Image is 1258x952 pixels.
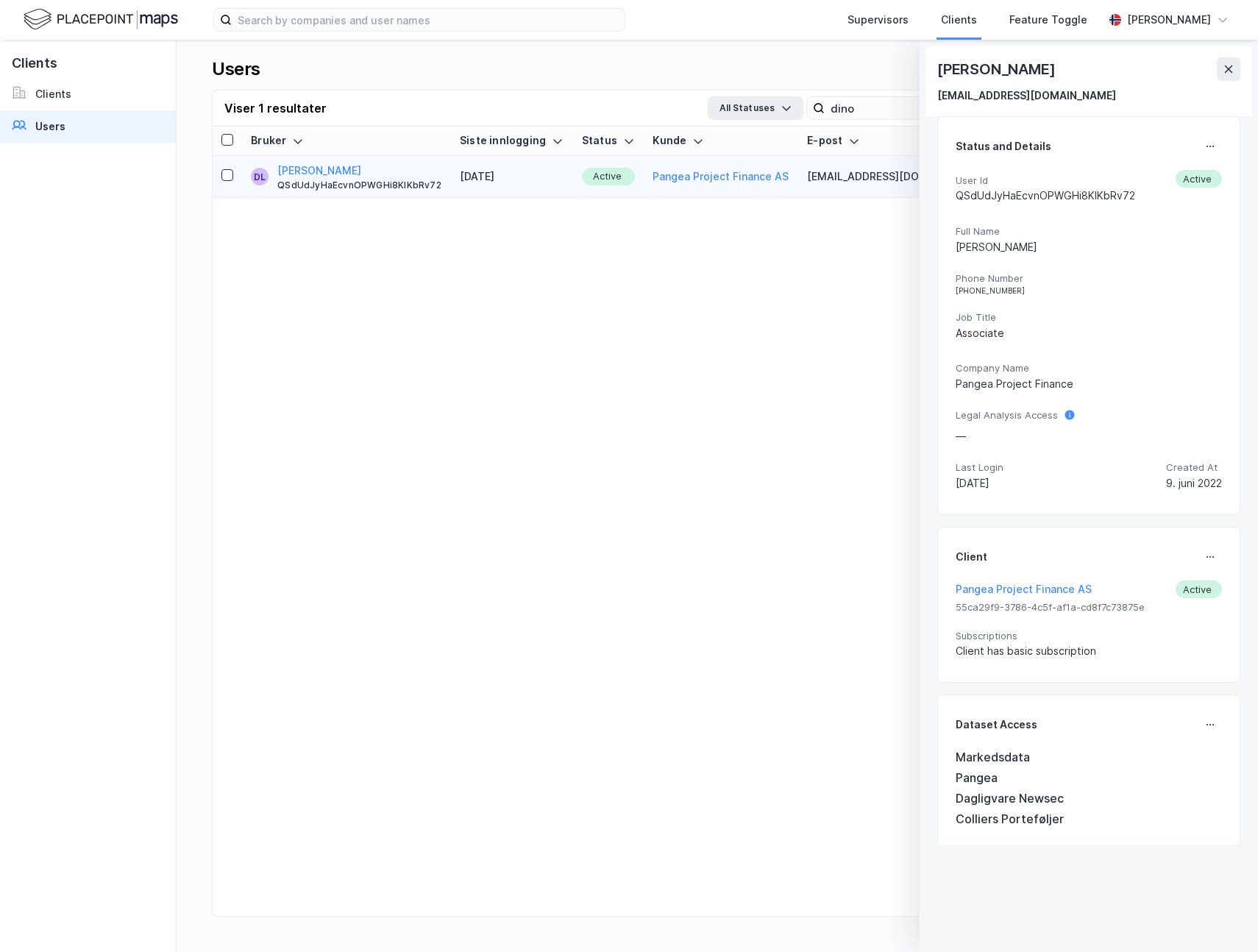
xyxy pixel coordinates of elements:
[956,238,1222,256] div: [PERSON_NAME]
[956,225,1222,238] span: Full Name
[1009,11,1087,29] div: Feature Toggle
[956,311,1222,324] span: Job Title
[1166,475,1222,492] div: 9. juni 2022
[451,156,573,198] td: [DATE]
[956,362,1222,374] span: Company Name
[277,180,442,191] div: QSdUdJyHaEcvnOPWGHi8KIKbRv72
[956,427,1058,445] div: —
[956,409,1058,422] span: Legal Analysis Access
[798,156,994,198] td: [EMAIL_ADDRESS][DOMAIN_NAME]
[937,87,1116,104] div: [EMAIL_ADDRESS][DOMAIN_NAME]
[254,168,266,185] div: DL
[956,375,1222,393] div: Pangea Project Finance
[847,11,909,29] div: Supervisors
[582,134,636,148] div: Status
[956,548,987,566] div: Client
[653,168,789,185] button: Pangea Project Finance AS
[708,96,803,120] button: All Statuses
[956,601,1222,614] span: 55ca29f9-3786-4c5f-af1a-cd8f7c73875e
[956,810,1222,828] div: Colliers Porteføljer
[825,97,1027,119] input: Search user by name, email or client
[1166,461,1222,474] span: Created At
[460,134,564,148] div: Siste innlogging
[1184,881,1258,952] iframe: Chat Widget
[24,7,178,32] img: logo.f888ab2527a4732fd821a326f86c7f29.svg
[956,789,1222,807] div: Dagligvare Newsec
[251,134,442,148] div: Bruker
[956,630,1222,642] span: Subscriptions
[956,748,1222,766] div: Markedsdata
[956,324,1222,342] div: Associate
[956,475,1003,492] div: [DATE]
[956,716,1037,733] div: Dataset Access
[1127,11,1211,29] div: [PERSON_NAME]
[653,134,789,148] div: Kunde
[956,580,1092,598] button: Pangea Project Finance AS
[224,99,327,117] div: Viser 1 resultater
[35,118,65,135] div: Users
[956,272,1222,285] span: Phone Number
[232,9,625,31] input: Search by companies and user names
[937,57,1058,81] div: [PERSON_NAME]
[956,174,1135,187] span: User Id
[1184,881,1258,952] div: Kontrollprogram for chat
[807,134,985,148] div: E-post
[956,642,1222,660] div: Client has basic subscription
[35,85,71,103] div: Clients
[956,769,1222,786] div: Pangea
[277,162,361,180] button: [PERSON_NAME]
[941,11,977,29] div: Clients
[956,138,1051,155] div: Status and Details
[956,187,1135,205] div: QSdUdJyHaEcvnOPWGHi8KIKbRv72
[956,461,1003,474] span: Last Login
[212,57,260,81] div: Users
[956,286,1222,295] div: [PHONE_NUMBER]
